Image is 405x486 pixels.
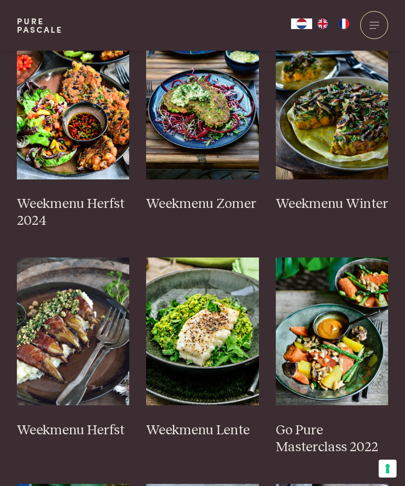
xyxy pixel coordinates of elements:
[17,17,63,34] a: PurePascale
[17,258,130,439] a: Weekmenu Herfst Weekmenu Herfst
[146,258,259,439] a: Weekmenu Lente Weekmenu Lente
[276,196,389,213] h3: Weekmenu Winter
[333,18,354,29] a: FR
[146,422,259,439] h3: Weekmenu Lente
[146,32,259,179] img: Weekmenu Zomer
[276,258,389,456] a: Go Pure Masterclass 2022 Go Pure Masterclass 2022
[17,258,130,405] img: Weekmenu Herfst
[146,258,259,405] img: Weekmenu Lente
[291,18,312,29] a: NL
[17,196,130,230] h3: Weekmenu Herfst 2024
[379,460,397,478] button: Uw voorkeuren voor toestemming voor trackingtechnologieën
[291,18,312,29] div: Language
[312,18,354,29] ul: Language list
[146,196,259,213] h3: Weekmenu Zomer
[17,32,130,179] img: Weekmenu Herfst 2024
[146,32,259,213] a: Weekmenu Zomer Weekmenu Zomer
[312,18,333,29] a: EN
[291,18,354,29] aside: Language selected: Nederlands
[17,422,130,439] h3: Weekmenu Herfst
[17,32,130,230] a: Weekmenu Herfst 2024 Weekmenu Herfst 2024
[276,32,389,179] img: Weekmenu Winter
[276,422,389,456] h3: Go Pure Masterclass 2022
[276,32,389,213] a: Weekmenu Winter Weekmenu Winter
[276,258,389,405] img: Go Pure Masterclass 2022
